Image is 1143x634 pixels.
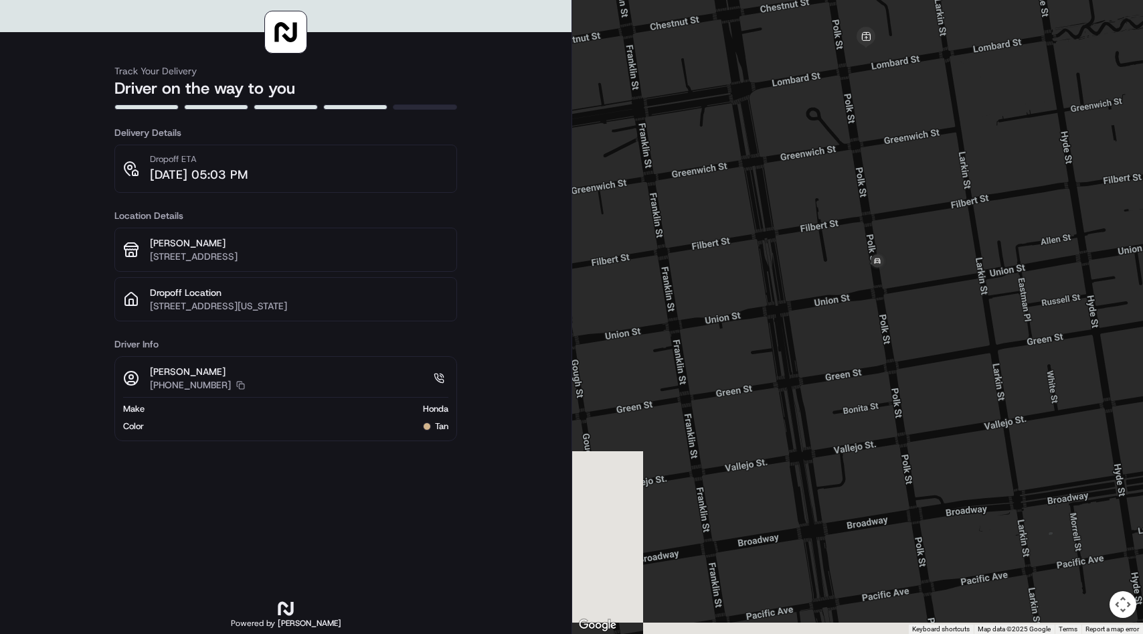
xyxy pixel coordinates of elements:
p: [PHONE_NUMBER] [150,378,231,392]
h3: Driver Info [114,337,457,351]
p: [PERSON_NAME] [150,236,448,250]
p: [DATE] 05:03 PM [150,165,248,184]
h3: Location Details [114,209,457,222]
a: Terms (opens in new tab) [1059,625,1077,633]
span: Map data ©2025 Google [978,625,1051,633]
span: Honda [423,403,448,415]
p: [STREET_ADDRESS][US_STATE] [150,299,448,313]
p: [PERSON_NAME] [150,365,245,378]
span: [PERSON_NAME] [278,618,341,629]
h3: Track Your Delivery [114,64,457,78]
span: tan [435,420,448,432]
span: Color [123,420,144,432]
p: Dropoff ETA [150,153,248,165]
button: Map camera controls [1110,591,1136,618]
a: Report a map error [1085,625,1139,633]
button: Keyboard shortcuts [912,625,970,634]
span: Make [123,403,145,415]
h2: Driver on the way to you [114,78,457,99]
a: Open this area in Google Maps (opens a new window) [576,617,620,634]
p: [STREET_ADDRESS] [150,250,448,263]
p: Dropoff Location [150,286,448,299]
h2: Powered by [231,618,341,629]
h3: Delivery Details [114,126,457,139]
img: Google [576,617,620,634]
